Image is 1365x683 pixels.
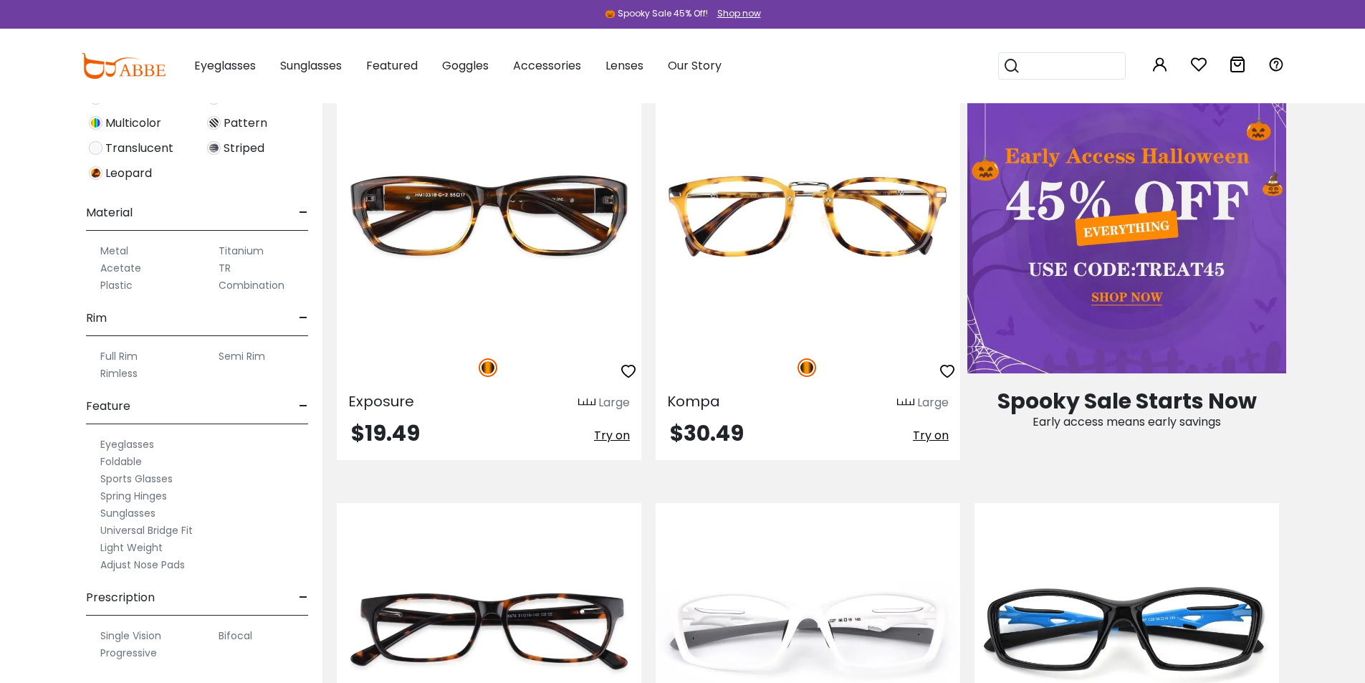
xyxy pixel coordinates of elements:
[224,140,264,157] span: Striped
[219,277,284,294] label: Combination
[967,88,1286,373] img: Early Access Halloween
[207,141,221,155] img: Striped
[100,365,138,382] label: Rimless
[299,301,308,335] span: -
[100,539,163,556] label: Light Weight
[194,57,256,74] span: Eyeglasses
[100,522,193,539] label: Universal Bridge Fit
[351,418,420,449] span: $19.49
[100,348,138,365] label: Full Rim
[100,242,128,259] label: Metal
[280,57,342,74] span: Sunglasses
[219,627,252,644] label: Bifocal
[913,427,949,444] span: Try on
[1033,414,1221,430] span: Early access means early savings
[100,277,133,294] label: Plastic
[594,423,630,449] button: Try on
[605,57,643,74] span: Lenses
[366,57,418,74] span: Featured
[348,391,414,411] span: Exposure
[100,556,185,573] label: Adjust Nose Pads
[100,487,167,505] label: Spring Hinges
[219,259,231,277] label: TR
[86,196,133,230] span: Material
[86,389,130,424] span: Feature
[717,7,761,20] div: Shop now
[798,358,816,377] img: Tortoise
[299,196,308,230] span: -
[598,394,630,411] div: Large
[81,53,166,79] img: abbeglasses.com
[605,7,708,20] div: 🎃 Spooky Sale 45% Off!
[710,7,761,19] a: Shop now
[578,398,595,409] img: size ruler
[219,242,264,259] label: Titanium
[897,398,914,409] img: size ruler
[105,140,173,157] span: Translucent
[100,644,157,661] label: Progressive
[100,470,173,487] label: Sports Glasses
[100,436,154,453] label: Eyeglasses
[670,418,744,449] span: $30.49
[89,116,102,130] img: Multicolor
[100,453,142,470] label: Foldable
[667,391,720,411] span: Kompa
[668,57,722,74] span: Our Story
[513,57,581,74] span: Accessories
[997,386,1257,416] span: Spooky Sale Starts Now
[105,115,161,132] span: Multicolor
[86,301,107,335] span: Rim
[917,394,949,411] div: Large
[100,259,141,277] label: Acetate
[100,505,155,522] label: Sunglasses
[479,358,497,377] img: Tortoise
[219,348,265,365] label: Semi Rim
[207,116,221,130] img: Pattern
[594,427,630,444] span: Try on
[86,581,155,615] span: Prescription
[100,627,161,644] label: Single Vision
[442,57,489,74] span: Goggles
[337,88,641,342] img: Tortoise Exposure - TR ,Universal Bridge Fit
[656,88,960,342] img: Tortoise Kompa - Acetate ,Adjust Nose Pads
[299,581,308,615] span: -
[299,389,308,424] span: -
[89,166,102,180] img: Leopard
[224,115,267,132] span: Pattern
[89,141,102,155] img: Translucent
[105,165,152,182] span: Leopard
[913,423,949,449] button: Try on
